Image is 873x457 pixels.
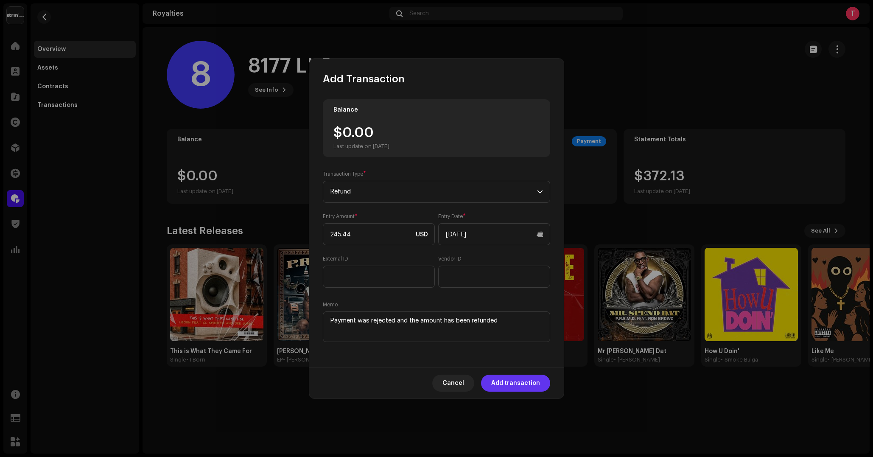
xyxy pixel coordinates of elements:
[416,231,428,238] span: USD
[323,301,338,308] label: Memo
[442,375,464,392] span: Cancel
[333,107,358,113] div: Balance
[491,375,540,392] span: Add transaction
[432,375,474,392] button: Cancel
[323,255,348,262] label: External ID
[537,181,543,202] div: dropdown trigger
[438,255,462,262] label: Vendor ID
[323,213,358,220] label: Entry Amount
[330,181,537,202] span: Refund
[323,171,366,177] label: Transaction Type
[333,143,389,150] div: Last update on [DATE]
[481,375,550,392] button: Add transaction
[438,213,466,220] label: Entry Date
[323,72,405,86] span: Add Transaction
